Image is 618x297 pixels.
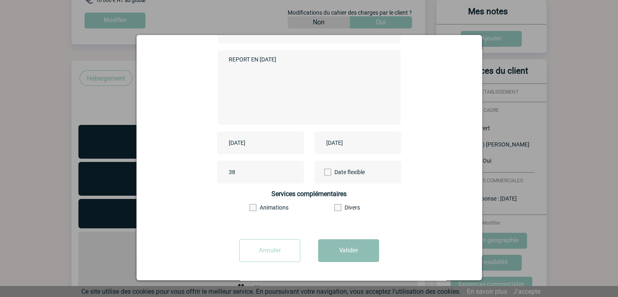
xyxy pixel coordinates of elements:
[318,239,379,262] button: Valider
[334,204,379,211] label: Divers
[239,239,300,262] input: Annuler
[227,138,283,148] input: Date de début
[249,204,294,211] label: Animations
[324,161,352,183] label: Date flexible
[227,54,387,119] textarea: REPORT EN [DATE]
[324,138,380,148] input: Date de fin
[227,167,303,177] input: Nombre de participants
[218,190,401,198] h4: Services complémentaires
